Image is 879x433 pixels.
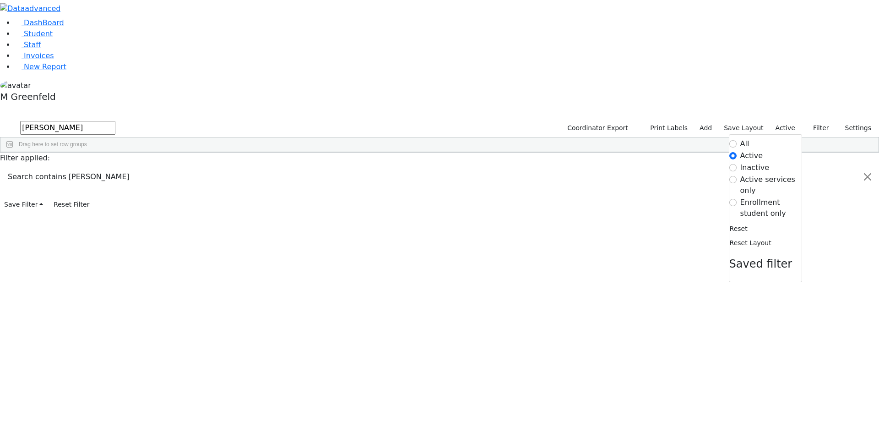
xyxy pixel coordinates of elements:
[740,162,770,173] label: Inactive
[729,236,772,250] button: Reset Layout
[15,51,54,60] a: Invoices
[801,121,833,135] button: Filter
[15,40,41,49] a: Staff
[833,121,875,135] button: Settings
[729,176,737,183] input: Active services only
[49,197,93,212] button: Reset Filter
[640,121,692,135] button: Print Labels
[729,222,748,236] button: Reset
[729,152,737,159] input: Active
[24,62,66,71] span: New Report
[720,121,767,135] button: Save Layout
[729,258,792,270] span: Saved filter
[561,121,632,135] button: Coordinator Export
[24,18,64,27] span: DashBoard
[24,51,54,60] span: Invoices
[695,121,716,135] a: Add
[771,121,799,135] label: Active
[729,140,737,148] input: All
[729,199,737,206] input: Enrollment student only
[15,62,66,71] a: New Report
[15,29,53,38] a: Student
[19,141,87,148] span: Drag here to set row groups
[740,197,802,219] label: Enrollment student only
[24,29,53,38] span: Student
[729,164,737,171] input: Inactive
[857,164,879,190] button: Close
[15,18,64,27] a: DashBoard
[740,174,802,196] label: Active services only
[729,134,802,282] div: Settings
[24,40,41,49] span: Staff
[20,121,115,135] input: Search
[740,150,763,161] label: Active
[740,138,749,149] label: All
